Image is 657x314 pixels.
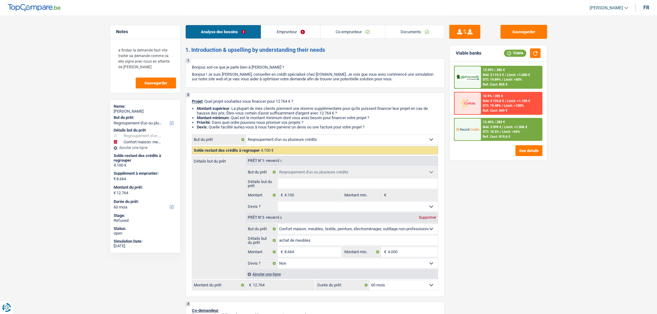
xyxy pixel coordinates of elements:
[502,104,503,108] span: /
[585,3,628,13] a: [PERSON_NAME]
[504,78,522,82] span: Limit: <60%
[502,125,503,129] span: /
[114,199,175,204] label: Durée du prêt:
[246,235,278,245] label: Détails but du prêt
[114,191,116,195] span: €
[192,72,438,81] p: Bonjour ! Je suis [PERSON_NAME], conseiller en crédit spécialisé chez [DOMAIN_NAME]. Je vois que ...
[456,97,479,109] img: Cofidis
[456,123,479,135] img: Record Credits
[502,78,503,82] span: /
[197,106,229,111] strong: Montant supérieur
[192,308,219,313] span: Co-demandeur
[114,171,175,176] label: Supplément à emprunter:
[246,224,278,234] label: But du prêt
[192,135,246,145] label: But du prêt
[114,128,177,133] div: Détails but du prêt
[192,280,246,290] label: Montant du prêt
[246,216,283,220] div: Prêt n°2
[381,247,388,257] span: €
[264,216,282,219] span: - Priorité 2
[385,25,444,38] a: Documents
[502,130,520,134] span: Limit: <65%
[197,120,210,125] strong: Priorité
[483,94,503,98] div: 12.9% | 285 €
[197,115,229,120] strong: Montant minimum
[264,159,282,163] span: - Priorité 1
[194,148,260,153] span: Solde restant des crédits à regrouper
[246,179,278,189] label: Détails but du prêt
[136,78,176,88] button: Sauvegarder
[192,156,246,163] label: Détails but du prêt
[505,73,506,77] span: /
[261,148,274,153] span: 4.100 €
[197,125,438,129] li: : Quelle facilité auriez-vous à nous faire parvenir un devis ou une facture pour votre projet ?
[343,247,381,257] label: Montant min.
[515,145,542,156] button: See details
[186,93,190,97] div: 2
[483,120,505,124] div: 12.45% | 283 €
[483,109,507,113] div: Ref. Cost: 849 €
[483,68,505,72] div: 12.99% | 286 €
[501,25,547,39] button: Sauvegarder
[186,59,190,63] div: 1
[381,190,388,200] span: €
[456,74,479,81] img: AlphaCredit
[114,239,177,244] div: Simulation Date:
[192,65,438,70] p: Bonjour, est-ce que je parle bien à [PERSON_NAME] ?
[246,167,278,177] label: But du prêt
[504,125,527,129] span: Limit: >1.506 €
[114,213,177,218] div: Stage:
[114,226,177,231] div: Status:
[278,190,284,200] span: €
[197,106,438,115] li: : La plupart de mes clients prennent une réserve supplémentaire pour qu'ils puissent financer leu...
[278,247,284,257] span: €
[507,73,530,77] span: Limit: >1.000 €
[320,25,385,38] a: Co-emprunteur
[186,25,261,38] a: Analyse des besoins
[114,176,116,181] span: €
[246,190,278,200] label: Montant
[483,125,501,129] span: NAI: 3 399 €
[114,146,177,150] div: Ajouter une ligne
[500,130,501,134] span: /
[246,258,278,268] label: Devis ?
[483,73,504,77] span: NAI: 3 119,3 €
[114,231,177,236] div: open
[246,202,278,212] label: Devis ?
[246,159,283,163] div: Prêt n°1
[246,247,278,257] label: Montant
[144,81,167,85] span: Sauvegarder
[197,125,207,129] span: Devis
[114,104,177,109] div: Name:
[483,83,507,87] div: Ref. Cost: 855 €
[192,99,202,104] span: Projet
[197,115,438,120] li: : Quel est le montant minimum dont vous avez besoin pour financer votre projet ?
[483,104,501,108] span: DTI: 19.48%
[246,270,438,279] div: Ajouter une ligne
[185,47,445,53] h2: 1. Introduction & upselling by understanding their needs
[456,51,481,56] div: Viable banks
[114,163,177,168] div: 4.100 €
[643,5,649,11] div: fr
[8,4,61,11] img: TopCompare Logo
[483,135,510,139] div: Ref. Cost: 819,6 €
[417,216,438,219] div: Supprimer
[316,280,369,290] label: Durée du prêt:
[507,99,530,103] span: Limit: >1.100 €
[590,5,623,11] span: [PERSON_NAME]
[505,99,506,103] span: /
[114,218,177,223] div: Refused
[114,115,175,120] label: But du prêt:
[504,104,524,108] span: Limit: <100%
[483,78,501,82] span: DTI: 19.89%
[197,120,438,125] li: : Dans quel ordre pouvons-nous prioriser vos projets ?
[261,25,320,38] a: Emprunteur
[114,109,177,114] div: [PERSON_NAME]
[343,190,381,200] label: Montant min.
[114,244,177,249] div: [DATE]
[504,50,526,56] div: Viable
[192,99,438,104] p: : Quel projet souhaitez-vous financer pour 12 764 € ?
[246,280,253,290] span: €
[116,29,174,34] h5: Notes
[186,302,190,307] div: 3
